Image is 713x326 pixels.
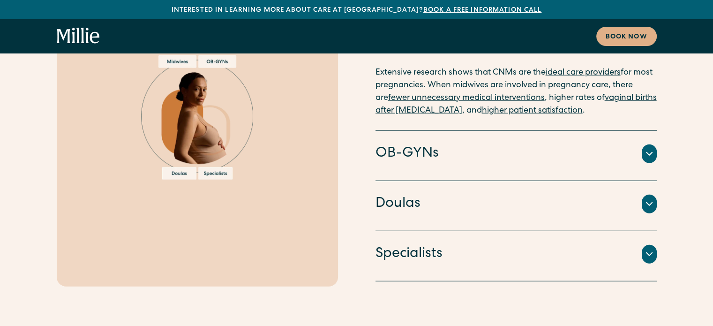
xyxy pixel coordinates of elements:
[57,28,100,45] a: home
[375,144,439,164] h4: OB-GYNs
[482,106,583,115] a: higher patient satisfaction
[423,7,541,14] a: Book a free information call
[375,94,657,115] a: vaginal births after [MEDICAL_DATA]
[546,68,621,77] a: ideal care providers
[375,244,443,264] h4: Specialists
[375,194,420,214] h4: Doulas
[606,32,647,42] div: Book now
[388,94,545,102] a: fewer unnecessary medical interventions
[596,27,657,46] a: Book now
[141,55,254,180] img: Pregnant woman surrounded by options for maternity care providers, including midwives, OB-GYNs, d...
